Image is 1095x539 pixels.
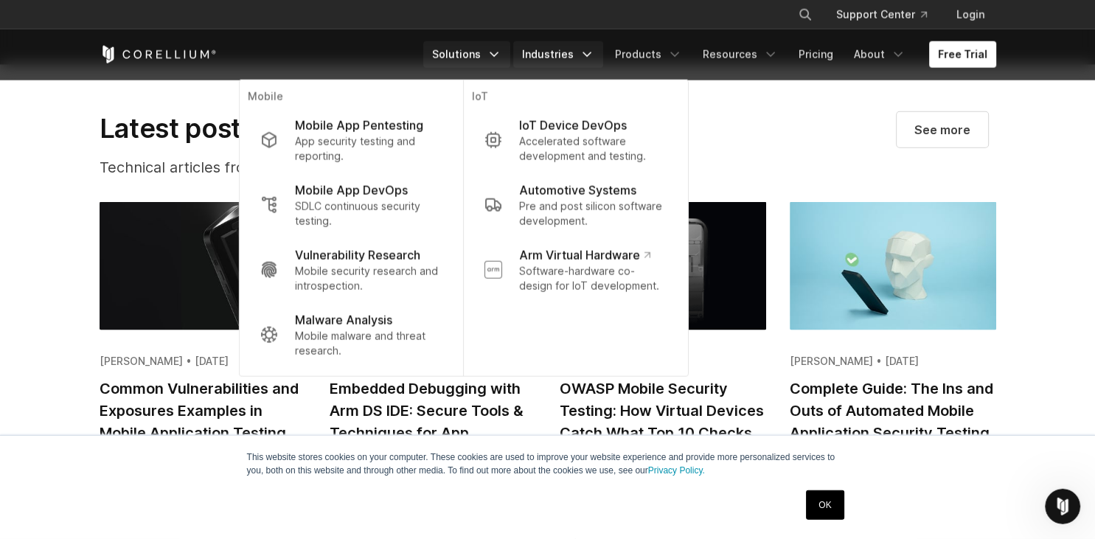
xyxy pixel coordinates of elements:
div: [PERSON_NAME] • [DATE] [100,354,306,369]
a: Mobile App DevOps SDLC continuous security testing. [248,173,453,237]
p: Mobile security research and introspection. [295,264,442,293]
a: Malware Analysis Mobile malware and threat research. [248,302,453,367]
img: Complete Guide: The Ins and Outs of Automated Mobile Application Security Testing [790,202,996,330]
p: Accelerated software development and testing. [519,134,667,164]
p: Pre and post silicon software development. [519,199,667,229]
p: IoT [472,89,678,108]
h2: Latest posts [100,112,602,145]
a: Pricing [790,41,842,68]
p: Vulnerability Research [295,246,420,264]
a: Corellium Home [100,46,217,63]
p: Arm Virtual Hardware [519,246,650,264]
p: Mobile [248,89,453,108]
p: Technical articles from Corellium and community contributors. [100,156,602,178]
h2: Embedded Debugging with Arm DS IDE: Secure Tools & Techniques for App Developers [330,378,536,466]
a: OK [806,490,844,520]
a: Common Vulnerabilities and Exposures Examples in Mobile Application Testing [PERSON_NAME] • [DATE... [100,202,306,538]
p: Malware Analysis [295,311,392,329]
a: Support Center [824,1,939,28]
a: Solutions [423,41,510,68]
a: Resources [694,41,787,68]
div: Navigation Menu [780,1,996,28]
p: This website stores cookies on your computer. These cookies are used to improve your website expe... [247,451,849,477]
img: Common Vulnerabilities and Exposures Examples in Mobile Application Testing [100,202,306,330]
p: SDLC continuous security testing. [295,199,442,229]
div: [PERSON_NAME] • [DATE] [790,354,996,369]
a: IoT Device DevOps Accelerated software development and testing. [472,108,678,173]
p: Mobile App Pentesting [295,117,423,134]
a: Mobile App Pentesting App security testing and reporting. [248,108,453,173]
a: About [845,41,914,68]
p: Mobile malware and threat research. [295,329,442,358]
p: Software-hardware co-design for IoT development. [519,264,667,293]
a: Free Trial [929,41,996,68]
a: Industries [513,41,603,68]
p: App security testing and reporting. [295,134,442,164]
h2: Complete Guide: The Ins and Outs of Automated Mobile Application Security Testing [790,378,996,444]
div: Navigation Menu [423,41,996,68]
a: Arm Virtual Hardware Software-hardware co-design for IoT development. [472,237,678,302]
span: See more [914,121,970,139]
a: Products [606,41,691,68]
a: Automotive Systems Pre and post silicon software development. [472,173,678,237]
a: Vulnerability Research Mobile security research and introspection. [248,237,453,302]
a: Privacy Policy. [648,465,705,476]
iframe: Intercom live chat [1045,489,1080,524]
p: IoT Device DevOps [519,117,627,134]
p: Mobile App DevOps [295,181,408,199]
p: Automotive Systems [519,181,636,199]
h2: Common Vulnerabilities and Exposures Examples in Mobile Application Testing [100,378,306,444]
a: Login [945,1,996,28]
button: Search [792,1,818,28]
h2: OWASP Mobile Security Testing: How Virtual Devices Catch What Top 10 Checks Miss [560,378,766,466]
a: Visit our blog [897,112,988,147]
